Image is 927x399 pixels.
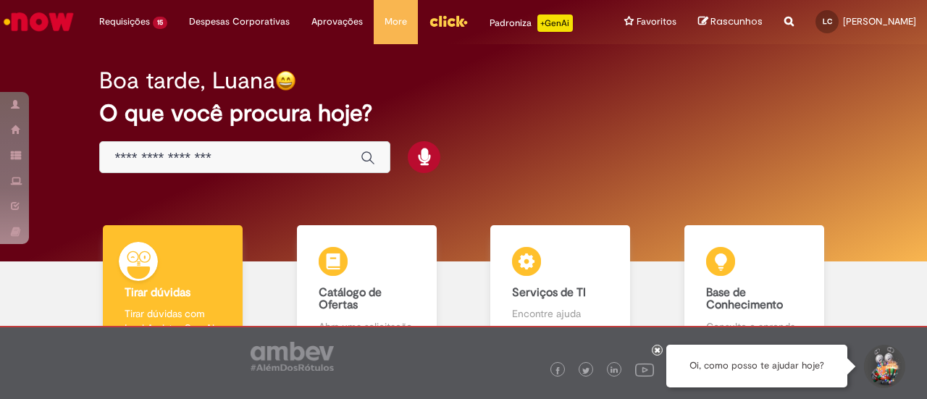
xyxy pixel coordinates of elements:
[385,14,407,29] span: More
[512,285,586,300] b: Serviços de TI
[125,285,190,300] b: Tirar dúvidas
[554,367,561,374] img: logo_footer_facebook.png
[429,10,468,32] img: click_logo_yellow_360x200.png
[270,225,464,350] a: Catálogo de Ofertas Abra uma solicitação
[189,14,290,29] span: Despesas Corporativas
[251,342,334,371] img: logo_footer_ambev_rotulo_gray.png
[706,285,783,313] b: Base de Conhecimento
[99,68,275,93] h2: Boa tarde, Luana
[706,319,802,334] p: Consulte e aprenda
[490,14,573,32] div: Padroniza
[823,17,832,26] span: LC
[319,285,382,313] b: Catálogo de Ofertas
[582,367,590,374] img: logo_footer_twitter.png
[76,225,270,350] a: Tirar dúvidas Tirar dúvidas com Lupi Assist e Gen Ai
[512,306,608,321] p: Encontre ajuda
[635,360,654,379] img: logo_footer_youtube.png
[710,14,763,28] span: Rascunhos
[99,14,150,29] span: Requisições
[311,14,363,29] span: Aprovações
[843,15,916,28] span: [PERSON_NAME]
[537,14,573,32] p: +GenAi
[125,306,221,335] p: Tirar dúvidas com Lupi Assist e Gen Ai
[658,225,852,350] a: Base de Conhecimento Consulte e aprenda
[153,17,167,29] span: 15
[319,319,415,334] p: Abra uma solicitação
[463,225,658,350] a: Serviços de TI Encontre ajuda
[666,345,847,387] div: Oi, como posso te ajudar hoje?
[637,14,676,29] span: Favoritos
[862,345,905,388] button: Iniciar Conversa de Suporte
[1,7,76,36] img: ServiceNow
[275,70,296,91] img: happy-face.png
[99,101,827,126] h2: O que você procura hoje?
[698,15,763,29] a: Rascunhos
[611,366,618,375] img: logo_footer_linkedin.png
